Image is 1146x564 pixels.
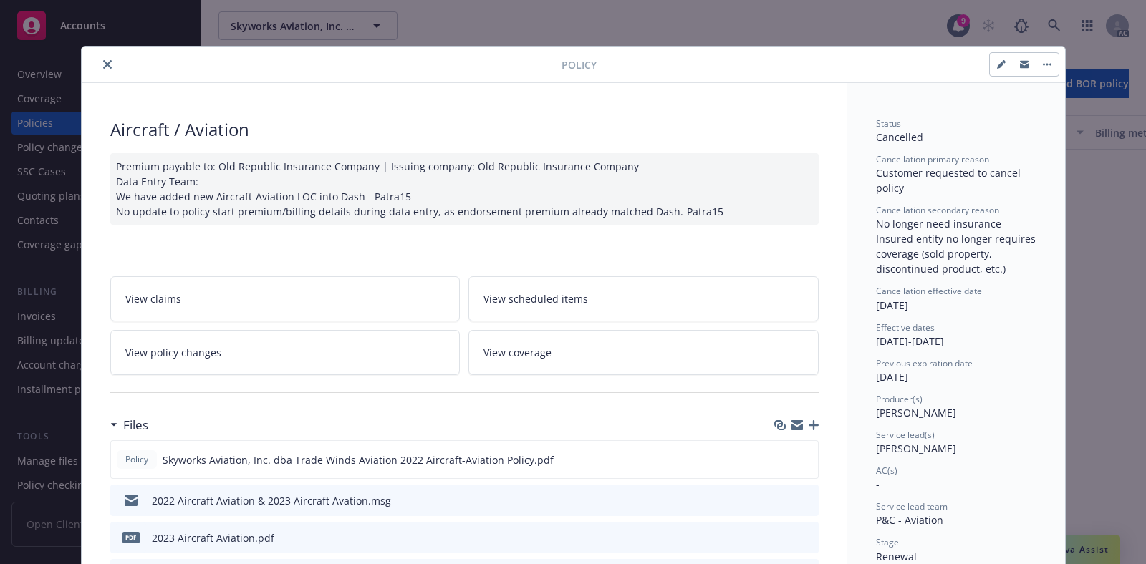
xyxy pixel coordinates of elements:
button: preview file [799,452,812,467]
div: 2023 Aircraft Aviation.pdf [152,530,274,545]
span: Previous expiration date [876,357,973,369]
h3: Files [123,416,148,434]
span: Customer requested to cancel policy [876,166,1024,195]
span: Cancellation secondary reason [876,204,999,216]
span: Renewal [876,550,917,563]
div: Premium payable to: Old Republic Insurance Company | Issuing company: Old Republic Insurance Comp... [110,153,819,225]
span: Producer(s) [876,393,923,405]
span: Skyworks Aviation, Inc. dba Trade Winds Aviation 2022 Aircraft-Aviation Policy.pdf [163,452,554,467]
span: pdf [122,532,140,543]
button: preview file [800,530,813,545]
span: Cancellation primary reason [876,153,989,165]
a: View coverage [468,330,819,375]
button: download file [776,452,788,467]
span: Status [876,117,901,130]
span: View scheduled items [483,291,588,306]
span: Policy [562,57,597,72]
span: - [876,477,880,491]
button: download file [777,493,789,508]
span: [PERSON_NAME] [876,442,956,455]
span: Cancellation effective date [876,285,982,297]
span: [DATE] [876,370,908,384]
span: No longer need insurance - Insured entity no longer requires coverage (sold property, discontinue... [876,217,1039,276]
span: P&C - Aviation [876,513,943,527]
div: [DATE] - [DATE] [876,321,1036,349]
span: Stage [876,536,899,548]
span: Policy [122,453,151,466]
a: View claims [110,276,461,321]
button: download file [777,530,789,545]
div: Aircraft / Aviation [110,117,819,142]
span: [DATE] [876,298,908,312]
span: Service lead(s) [876,429,935,441]
span: AC(s) [876,465,897,477]
span: [PERSON_NAME] [876,406,956,419]
div: 2022 Aircraft Aviation & 2023 Aircraft Avation.msg [152,493,391,508]
div: Files [110,416,148,434]
a: View scheduled items [468,276,819,321]
span: Effective dates [876,321,935,334]
span: Cancelled [876,130,923,144]
span: View coverage [483,345,552,360]
button: close [99,56,116,73]
span: View policy changes [125,345,221,360]
span: View claims [125,291,181,306]
button: preview file [800,493,813,508]
span: Service lead team [876,500,948,512]
a: View policy changes [110,330,461,375]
